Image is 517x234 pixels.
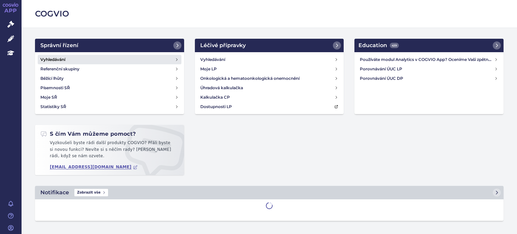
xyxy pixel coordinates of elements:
a: Vyhledávání [38,55,181,64]
a: Porovnávání ÚUC DP [357,74,501,83]
span: 439 [390,43,399,48]
a: NotifikaceZobrazit vše [35,186,504,199]
a: [EMAIL_ADDRESS][DOMAIN_NAME] [50,165,138,170]
h4: Moje LP [200,66,217,72]
h4: Dostupnosti LP [200,103,232,110]
h4: Onkologická a hematoonkologická onemocnění [200,75,300,82]
h4: Vyhledávání [40,56,65,63]
h4: Porovnávání ÚUC LP [360,66,494,72]
a: Dostupnosti LP [198,102,341,111]
a: Písemnosti SŘ [38,83,181,93]
a: Onkologická a hematoonkologická onemocnění [198,74,341,83]
a: Běžící lhůty [38,74,181,83]
p: Vyzkoušeli byste rádi další produkty COGVIO? Přáli byste si novou funkci? Nevíte si s něčím rady?... [40,140,179,162]
a: Moje SŘ [38,93,181,102]
a: Správní řízení [35,39,184,52]
h2: COGVIO [35,8,504,20]
a: Referenční skupiny [38,64,181,74]
h4: Vyhledávání [200,56,225,63]
h2: Správní řízení [40,41,78,49]
span: Zobrazit vše [74,189,108,196]
a: Porovnávání ÚUC LP [357,64,501,74]
h2: S čím Vám můžeme pomoct? [40,130,136,138]
h4: Referenční skupiny [40,66,79,72]
a: Statistiky SŘ [38,102,181,111]
h2: Education [358,41,399,49]
a: Úhradová kalkulačka [198,83,341,93]
a: Moje LP [198,64,341,74]
h4: Porovnávání ÚUC DP [360,75,494,82]
h2: Léčivé přípravky [200,41,246,49]
h4: Běžící lhůty [40,75,64,82]
a: Vyhledávání [198,55,341,64]
h4: Statistiky SŘ [40,103,66,110]
h4: Používáte modul Analytics v COGVIO App? Oceníme Vaši zpětnou vazbu! [360,56,494,63]
h4: Úhradová kalkulačka [200,85,243,91]
h4: Písemnosti SŘ [40,85,70,91]
h4: Moje SŘ [40,94,57,101]
a: Kalkulačka CP [198,93,341,102]
h4: Kalkulačka CP [200,94,230,101]
h2: Notifikace [40,189,69,197]
a: Léčivé přípravky [195,39,344,52]
a: Používáte modul Analytics v COGVIO App? Oceníme Vaši zpětnou vazbu! [357,55,501,64]
a: Education439 [354,39,504,52]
